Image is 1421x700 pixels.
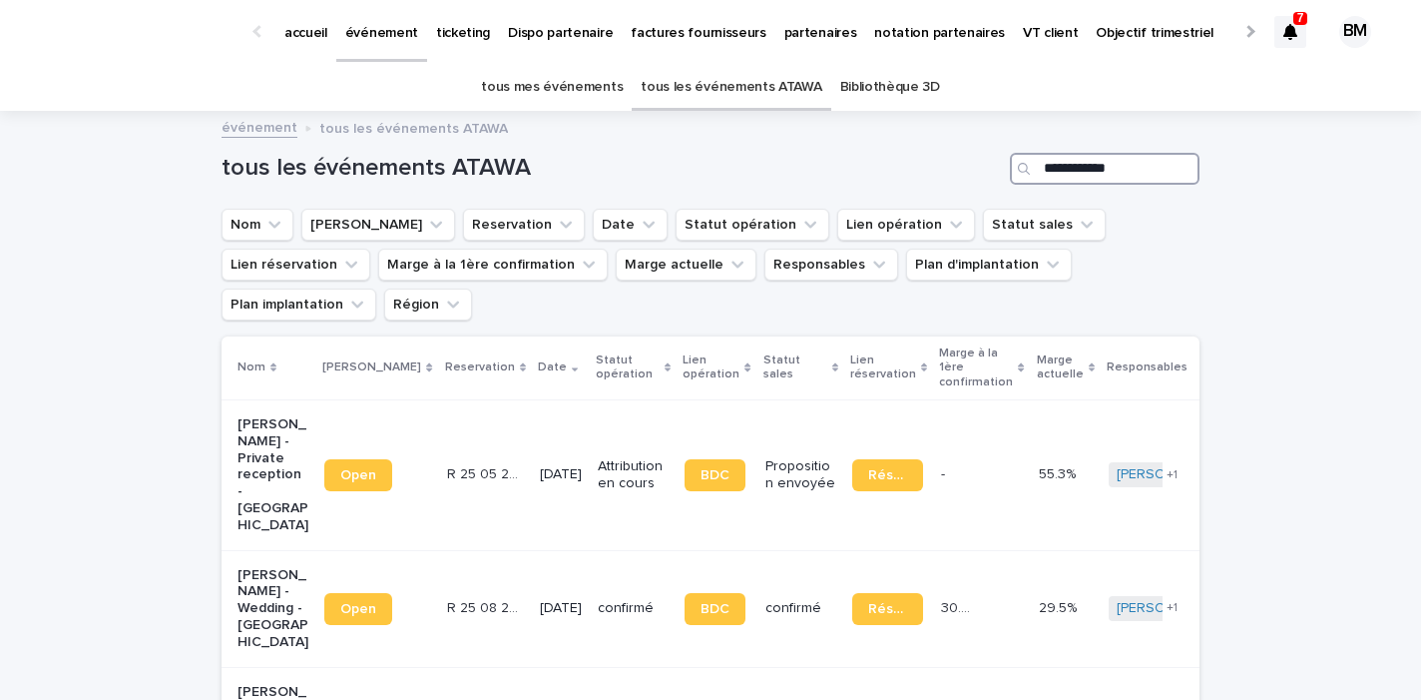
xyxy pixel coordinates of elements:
a: tous mes événements [481,64,623,111]
p: Responsables [1107,356,1187,378]
p: confirmé [765,600,836,617]
span: + 1 [1167,602,1178,614]
span: BDC [701,468,729,482]
p: Plan d'implantation [1199,350,1282,386]
button: Marge à la 1ère confirmation [378,249,608,281]
span: BDC [701,602,729,616]
button: Lien réservation [222,249,370,281]
span: Open [340,602,376,616]
p: Attribution en cours [598,458,669,492]
a: tous les événements ATAWA [641,64,821,111]
a: [PERSON_NAME] [1117,466,1225,483]
p: Statut opération [596,350,660,386]
a: BDC [685,593,745,625]
span: Open [340,468,376,482]
button: Statut opération [676,209,829,241]
p: 29.5% [1039,596,1081,617]
button: Responsables [764,249,898,281]
button: Nom [222,209,293,241]
p: 30.9 % [941,596,981,617]
a: événement [222,115,297,138]
button: Reservation [463,209,585,241]
p: R 25 05 263 [447,462,522,483]
p: R 25 08 241 [447,596,522,617]
button: Plan implantation [222,289,376,321]
div: 7 [1274,16,1306,48]
button: Date [593,209,668,241]
p: [PERSON_NAME] [322,356,421,378]
p: [PERSON_NAME] - Wedding - [GEOGRAPHIC_DATA] [237,567,308,651]
button: Plan d'implantation [906,249,1072,281]
p: Marge à la 1ère confirmation [939,343,1013,393]
span: Réservation [868,468,907,482]
a: Bibliothèque 3D [840,64,940,111]
p: Reservation [445,356,515,378]
a: Réservation [852,459,923,491]
p: [DATE] [540,600,582,617]
p: - [941,462,949,483]
p: tous les événements ATAWA [319,116,508,138]
button: Lien opération [837,209,975,241]
button: Lien Stacker [301,209,455,241]
img: Ls34BcGeRexTGTNfXpUC [40,12,234,52]
input: Search [1010,153,1199,185]
a: BDC [685,459,745,491]
a: Open [324,593,392,625]
p: Lien réservation [850,350,916,386]
p: Statut sales [763,350,827,386]
p: 7 [1297,11,1304,25]
p: 55.3% [1039,462,1080,483]
h1: tous les événements ATAWA [222,154,1002,183]
a: [PERSON_NAME] [1117,600,1225,617]
p: Proposition envoyée [765,458,836,492]
p: confirmé [598,600,669,617]
span: Réservation [868,602,907,616]
p: Lien opération [683,350,739,386]
p: [DATE] [540,466,582,483]
p: Marge actuelle [1037,350,1084,386]
button: Région [384,289,472,321]
p: Date [538,356,567,378]
a: Open [324,459,392,491]
a: Réservation [852,593,923,625]
button: Marge actuelle [616,249,756,281]
p: Nom [237,356,265,378]
div: BM [1339,16,1371,48]
p: [PERSON_NAME] - Private reception - [GEOGRAPHIC_DATA] [237,416,308,534]
span: + 1 [1167,469,1178,481]
button: Statut sales [983,209,1106,241]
